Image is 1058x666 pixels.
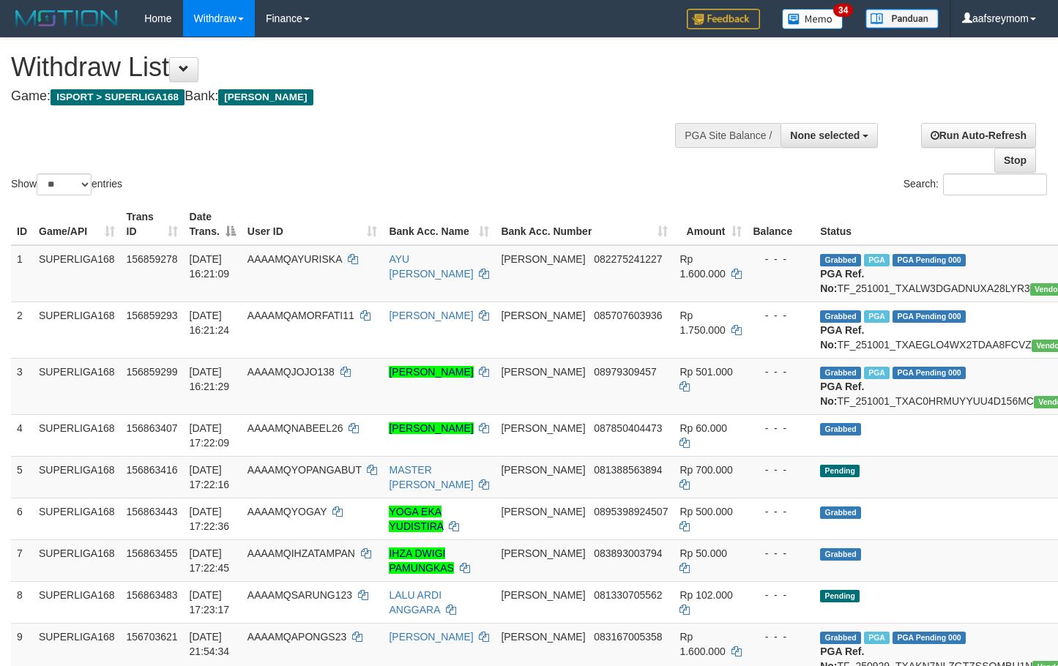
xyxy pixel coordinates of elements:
[820,367,861,379] span: Grabbed
[501,366,585,378] span: [PERSON_NAME]
[753,463,809,477] div: - - -
[753,308,809,323] div: - - -
[594,631,662,643] span: Copy 083167005358 to clipboard
[820,254,861,266] span: Grabbed
[127,589,178,601] span: 156863483
[247,589,352,601] span: AAAAMQSARUNG123
[753,546,809,561] div: - - -
[820,268,864,294] b: PGA Ref. No:
[753,252,809,266] div: - - -
[242,203,384,245] th: User ID: activate to sort column ascending
[501,547,585,559] span: [PERSON_NAME]
[11,7,122,29] img: MOTION_logo.png
[127,464,178,476] span: 156863416
[753,364,809,379] div: - - -
[383,203,495,245] th: Bank Acc. Name: activate to sort column ascending
[127,631,178,643] span: 156703621
[501,253,585,265] span: [PERSON_NAME]
[33,245,121,302] td: SUPERLIGA168
[247,464,362,476] span: AAAAMQYOPANGABUT
[190,464,230,490] span: [DATE] 17:22:16
[679,464,732,476] span: Rp 700.000
[190,589,230,616] span: [DATE] 17:23:17
[389,253,473,280] a: AYU [PERSON_NAME]
[594,310,662,321] span: Copy 085707603936 to clipboard
[679,310,725,336] span: Rp 1.750.000
[389,366,473,378] a: [PERSON_NAME]
[921,123,1036,148] a: Run Auto-Refresh
[247,631,346,643] span: AAAAMQAPONGS23
[389,506,443,532] a: YOGA EKA YUDISTIRA
[33,414,121,456] td: SUPERLIGA168
[679,547,727,559] span: Rp 50.000
[389,631,473,643] a: [PERSON_NAME]
[11,302,33,358] td: 2
[594,547,662,559] span: Copy 083893003794 to clipboard
[501,506,585,517] span: [PERSON_NAME]
[594,366,657,378] span: Copy 08979309457 to clipboard
[11,581,33,623] td: 8
[33,581,121,623] td: SUPERLIGA168
[687,9,760,29] img: Feedback.jpg
[33,302,121,358] td: SUPERLIGA168
[820,590,860,602] span: Pending
[190,422,230,449] span: [DATE] 17:22:09
[127,310,178,321] span: 156859293
[218,89,313,105] span: [PERSON_NAME]
[121,203,184,245] th: Trans ID: activate to sort column ascending
[679,506,732,517] span: Rp 500.000
[190,506,230,532] span: [DATE] 17:22:36
[11,498,33,539] td: 6
[11,203,33,245] th: ID
[389,547,453,574] a: IHZA DWIGI PAMUNGKAS
[51,89,185,105] span: ISPORT > SUPERLIGA168
[820,465,860,477] span: Pending
[679,422,727,434] span: Rp 60.000
[864,632,890,644] span: Marked by aafchhiseyha
[594,506,668,517] span: Copy 0895398924507 to clipboard
[247,506,327,517] span: AAAAMQYOGAY
[11,358,33,414] td: 3
[864,367,890,379] span: Marked by aafheankoy
[893,254,966,266] span: PGA Pending
[820,310,861,323] span: Grabbed
[594,422,662,434] span: Copy 087850404473 to clipboard
[748,203,815,245] th: Balance
[820,381,864,407] b: PGA Ref. No:
[893,632,966,644] span: PGA Pending
[190,310,230,336] span: [DATE] 16:21:24
[501,310,585,321] span: [PERSON_NAME]
[781,123,878,148] button: None selected
[495,203,674,245] th: Bank Acc. Number: activate to sort column ascending
[127,253,178,265] span: 156859278
[33,498,121,539] td: SUPERLIGA168
[127,547,178,559] span: 156863455
[190,631,230,657] span: [DATE] 21:54:34
[675,123,781,148] div: PGA Site Balance /
[389,310,473,321] a: [PERSON_NAME]
[11,456,33,498] td: 5
[389,589,442,616] a: LALU ARDI ANGGARA
[190,547,230,574] span: [DATE] 17:22:45
[501,589,585,601] span: [PERSON_NAME]
[11,414,33,456] td: 4
[820,632,861,644] span: Grabbed
[127,366,178,378] span: 156859299
[594,589,662,601] span: Copy 081330705562 to clipboard
[389,422,473,434] a: [PERSON_NAME]
[33,203,121,245] th: Game/API: activate to sort column ascending
[753,421,809,435] div: - - -
[820,506,861,519] span: Grabbed
[904,173,1047,195] label: Search:
[893,367,966,379] span: PGA Pending
[753,504,809,519] div: - - -
[865,9,939,29] img: panduan.png
[190,366,230,392] span: [DATE] 16:21:29
[833,4,853,17] span: 34
[790,130,860,141] span: None selected
[893,310,966,323] span: PGA Pending
[820,548,861,561] span: Grabbed
[943,173,1047,195] input: Search:
[679,366,732,378] span: Rp 501.000
[127,422,178,434] span: 156863407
